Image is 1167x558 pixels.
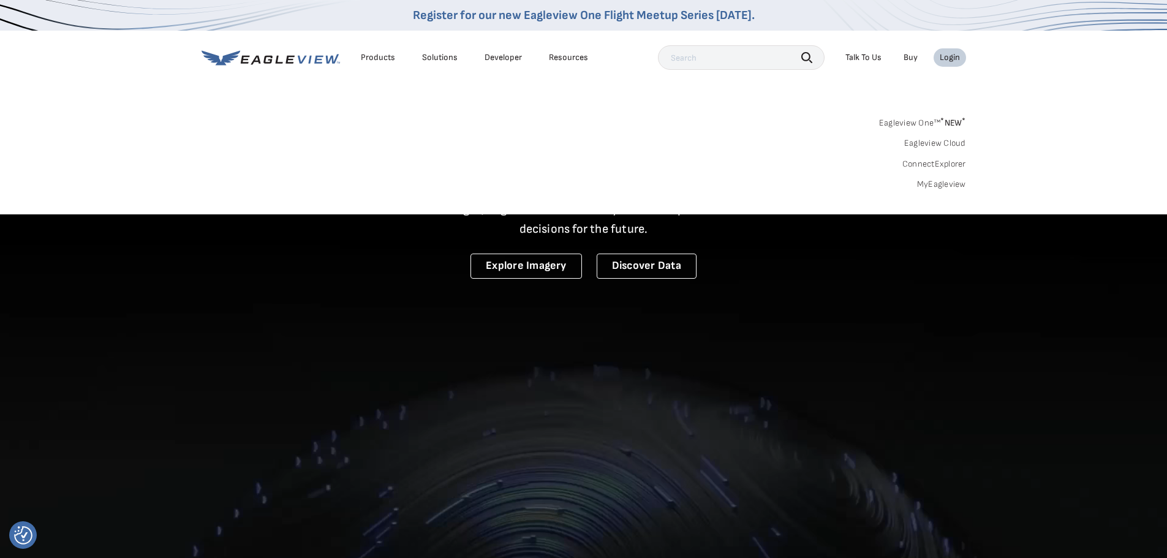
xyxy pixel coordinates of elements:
div: Login [940,52,960,63]
a: Eagleview Cloud [904,138,966,149]
a: ConnectExplorer [902,159,966,170]
input: Search [658,45,825,70]
span: NEW [940,118,965,128]
button: Consent Preferences [14,526,32,545]
div: Products [361,52,395,63]
a: Explore Imagery [470,254,582,279]
div: Resources [549,52,588,63]
div: Solutions [422,52,458,63]
a: Discover Data [597,254,697,279]
img: Revisit consent button [14,526,32,545]
a: Developer [485,52,522,63]
div: Talk To Us [845,52,882,63]
a: MyEagleview [917,179,966,190]
a: Eagleview One™*NEW* [879,114,966,128]
a: Register for our new Eagleview One Flight Meetup Series [DATE]. [413,8,755,23]
a: Buy [904,52,918,63]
